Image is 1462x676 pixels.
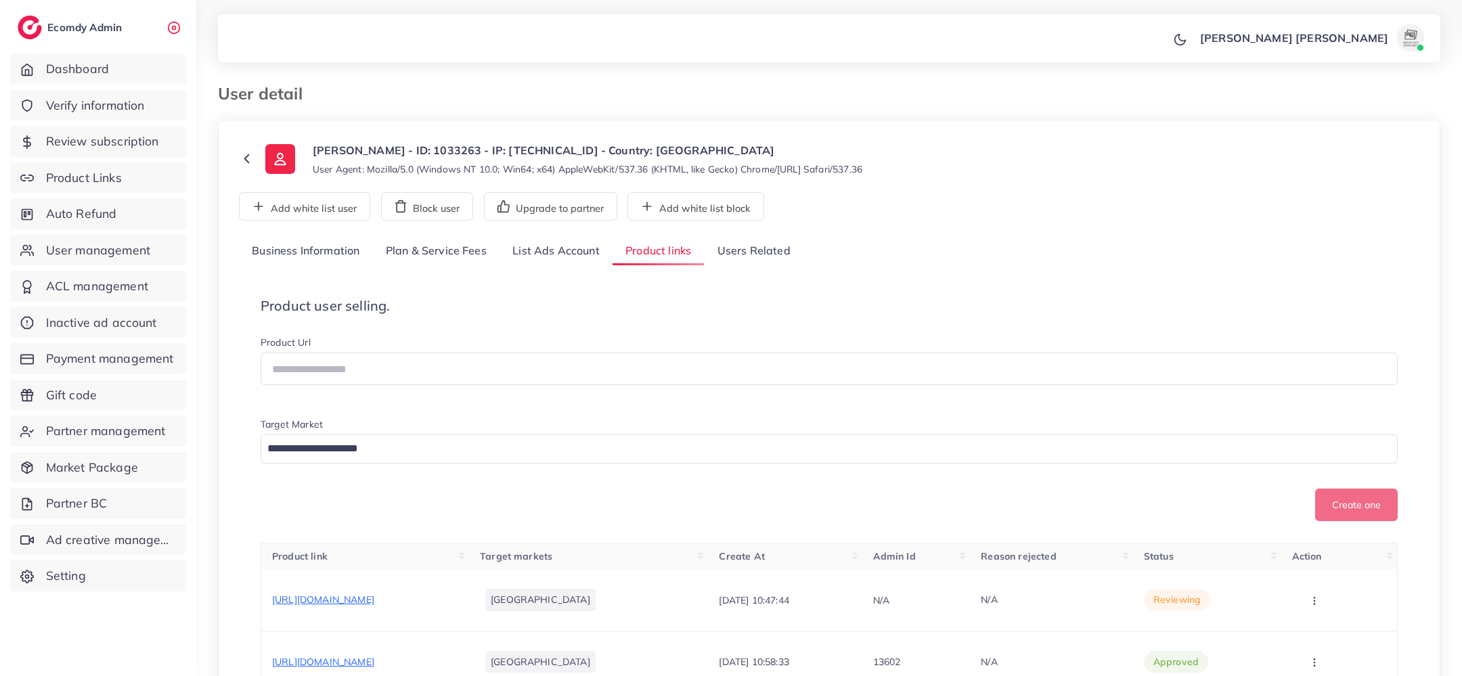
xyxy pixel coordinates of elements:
[10,90,186,121] a: Verify information
[719,550,764,562] span: Create At
[261,418,323,431] label: Target Market
[1292,550,1322,562] span: Action
[218,84,313,104] h3: User detail
[981,656,997,668] span: N/A
[1144,550,1174,562] span: Status
[485,651,596,673] li: [GEOGRAPHIC_DATA]
[239,237,373,266] a: Business Information
[46,314,157,332] span: Inactive ad account
[46,242,150,259] span: User management
[313,162,862,176] small: User Agent: Mozilla/5.0 (Windows NT 10.0; Win64; x64) AppleWebKit/537.36 (KHTML, like Gecko) Chro...
[10,271,186,302] a: ACL management
[719,654,789,670] p: [DATE] 10:58:33
[46,459,138,476] span: Market Package
[704,237,803,266] a: Users Related
[1397,24,1424,51] img: avatar
[46,386,97,404] span: Gift code
[10,560,186,591] a: Setting
[1153,655,1199,669] span: approved
[261,298,1398,314] h4: Product user selling.
[719,592,789,608] p: [DATE] 10:47:44
[46,531,176,549] span: Ad creative management
[46,169,122,187] span: Product Links
[10,198,186,229] a: Auto Refund
[261,336,311,349] label: Product Url
[1193,24,1430,51] a: [PERSON_NAME] [PERSON_NAME]avatar
[46,277,148,295] span: ACL management
[10,162,186,194] a: Product Links
[1315,489,1398,521] button: Create one
[10,380,186,411] a: Gift code
[873,550,916,562] span: Admin Id
[873,654,901,670] p: 13602
[613,237,704,266] a: Product links
[46,350,174,367] span: Payment management
[47,21,125,34] h2: Ecomdy Admin
[484,192,617,221] button: Upgrade to partner
[272,593,374,606] span: [URL][DOMAIN_NAME]
[18,16,125,39] a: logoEcomdy Admin
[1153,593,1201,606] span: reviewing
[10,452,186,483] a: Market Package
[46,495,108,512] span: Partner BC
[239,192,370,221] button: Add white list user
[265,144,295,174] img: ic-user-info.36bf1079.svg
[261,434,1398,464] div: Search for option
[10,235,186,266] a: User management
[1200,30,1388,46] p: [PERSON_NAME] [PERSON_NAME]
[10,488,186,519] a: Partner BC
[272,550,328,562] span: Product link
[46,133,159,150] span: Review subscription
[873,592,889,608] p: N/A
[263,438,1380,459] input: Search for option
[500,237,613,266] a: List Ads Account
[46,567,86,585] span: Setting
[313,142,862,158] p: [PERSON_NAME] - ID: 1033263 - IP: [TECHNICAL_ID] - Country: [GEOGRAPHIC_DATA]
[10,126,186,157] a: Review subscription
[10,53,186,85] a: Dashboard
[480,550,552,562] span: Target markets
[272,656,374,668] span: [URL][DOMAIN_NAME]
[627,192,764,221] button: Add white list block
[381,192,473,221] button: Block user
[10,524,186,556] a: Ad creative management
[373,237,500,266] a: Plan & Service Fees
[485,589,596,610] li: [GEOGRAPHIC_DATA]
[981,593,997,606] span: N/A
[46,60,109,78] span: Dashboard
[46,97,145,114] span: Verify information
[46,422,166,440] span: Partner management
[981,550,1056,562] span: Reason rejected
[18,16,42,39] img: logo
[46,205,117,223] span: Auto Refund
[10,343,186,374] a: Payment management
[10,307,186,338] a: Inactive ad account
[10,415,186,447] a: Partner management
